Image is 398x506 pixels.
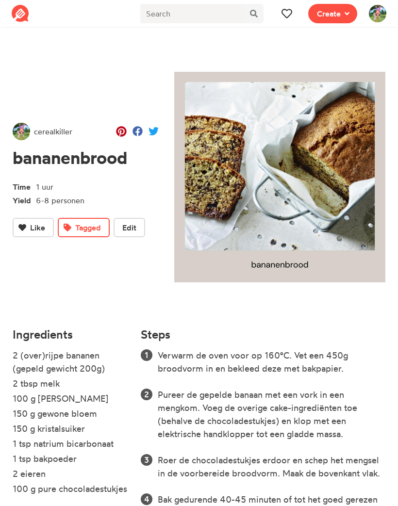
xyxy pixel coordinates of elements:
[36,196,84,205] span: 6-8 personen
[34,126,72,137] span: cerealkiller
[158,388,385,441] li: Pureer de gepelde banaan met een vork in een mengkom. Voeg de overige cake-ingrediënten toe (beha...
[13,437,129,452] li: 1 tsp natrium bicarbonaat
[58,218,110,237] button: Tagged
[13,467,129,482] li: 2 eieren
[13,123,30,140] img: User's avatar
[36,182,53,192] span: 1 uur
[13,193,36,206] span: Yield
[114,218,145,237] button: Edit
[13,328,129,341] h4: Ingredients
[122,222,136,233] span: Edit
[13,407,129,422] li: 150 g gewone bloem
[13,123,72,140] a: cerealkiller
[13,148,159,168] h1: bananenbrood
[30,222,45,233] span: Like
[140,4,244,23] input: Search
[308,4,357,23] button: Create
[13,482,129,497] li: 100 g pure chocoladestukjes
[13,377,129,392] li: 2 tbsp melk
[13,349,129,377] li: 2 (over)rijpe bananen (gepeld gewicht 200g)
[13,422,129,437] li: 150 g kristalsuiker
[12,5,29,22] img: Reciplate
[13,218,54,237] button: Like
[13,452,129,467] li: 1 tsp bakpoeder
[369,5,386,22] img: User's avatar
[141,328,170,341] h4: Steps
[158,454,385,480] li: Roer de chocoladestukjes erdoor en schep het mengsel in de voorbereide broodvorm. Maak de bovenka...
[13,179,36,193] span: Time
[174,72,385,283] img: Recipe of bananenbrood by cerealkiller
[13,392,129,407] li: 100 g [PERSON_NAME]
[317,8,341,19] span: Create
[75,222,101,233] span: Tagged
[158,349,385,375] li: Verwarm de oven voor op 160°C. Vet een 450g broodvorm in en bekleed deze met bakpapier.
